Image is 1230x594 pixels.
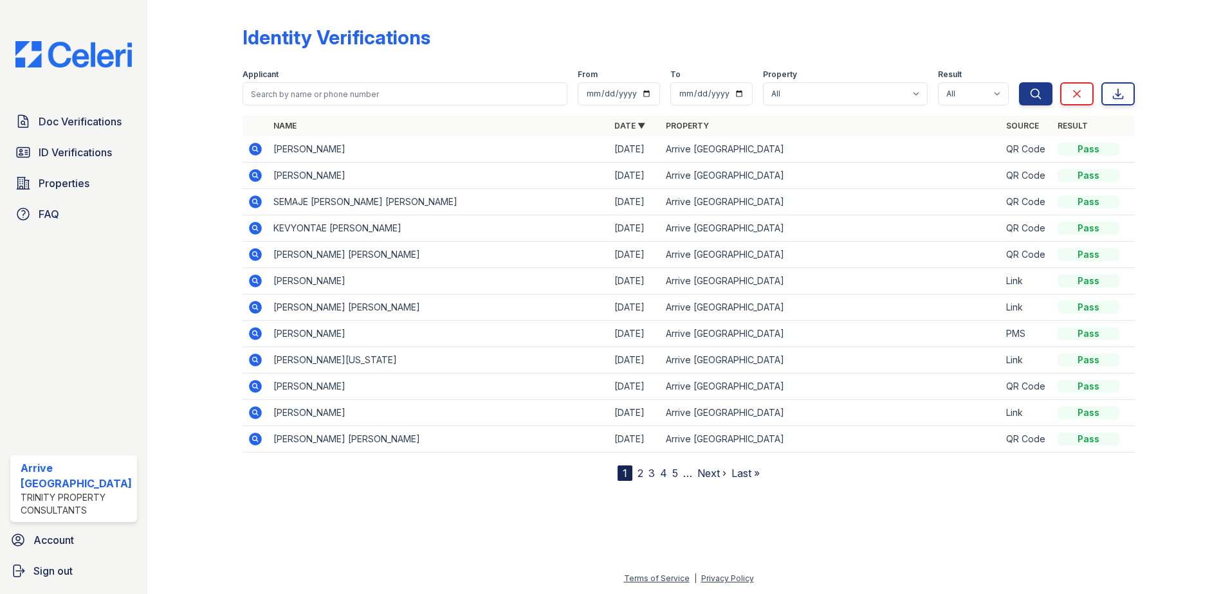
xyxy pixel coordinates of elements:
td: QR Code [1001,136,1052,163]
td: QR Code [1001,426,1052,453]
td: KEVYONTAE [PERSON_NAME] [268,215,609,242]
a: Privacy Policy [701,573,754,583]
div: Pass [1058,195,1119,208]
a: Terms of Service [624,573,690,583]
td: [DATE] [609,373,661,400]
td: [DATE] [609,268,661,294]
td: [DATE] [609,189,661,215]
td: Link [1001,347,1052,373]
td: Arrive [GEOGRAPHIC_DATA] [661,294,1002,321]
td: Arrive [GEOGRAPHIC_DATA] [661,215,1002,242]
a: 4 [660,467,667,480]
div: Pass [1058,433,1119,446]
div: Pass [1058,380,1119,393]
img: CE_Logo_Blue-a8612792a0a2168367f1c8372b55b34899dd931a85d93a1a3d3e32e68fde9ad4.png [5,41,142,67]
td: [PERSON_NAME] [268,373,609,400]
td: [PERSON_NAME] [268,268,609,294]
span: … [683,465,692,481]
div: Pass [1058,169,1119,182]
div: Pass [1058,222,1119,235]
a: Name [273,121,297,130]
div: Pass [1058,301,1119,314]
a: 5 [672,467,678,480]
td: Arrive [GEOGRAPHIC_DATA] [661,163,1002,189]
td: QR Code [1001,163,1052,189]
td: [DATE] [609,400,661,426]
span: Properties [39,175,89,191]
td: [PERSON_NAME] [268,400,609,426]
td: [DATE] [609,242,661,268]
td: Arrive [GEOGRAPHIC_DATA] [661,136,1002,163]
td: [PERSON_NAME] [PERSON_NAME] [268,242,609,268]
td: Link [1001,294,1052,321]
td: QR Code [1001,215,1052,242]
td: [DATE] [609,136,661,163]
td: [DATE] [609,215,661,242]
td: [PERSON_NAME] [PERSON_NAME] [268,294,609,321]
label: Result [938,69,962,80]
div: Pass [1058,406,1119,419]
div: | [694,573,697,583]
a: FAQ [10,201,137,227]
span: FAQ [39,206,59,222]
td: Arrive [GEOGRAPHIC_DATA] [661,321,1002,347]
a: Last » [731,467,760,480]
td: QR Code [1001,373,1052,400]
input: Search by name or phone number [243,82,568,105]
td: [PERSON_NAME] [268,136,609,163]
td: [PERSON_NAME][US_STATE] [268,347,609,373]
label: Applicant [243,69,279,80]
label: From [578,69,598,80]
a: 2 [638,467,643,480]
a: Account [5,527,142,553]
label: To [670,69,681,80]
td: Link [1001,268,1052,294]
td: Arrive [GEOGRAPHIC_DATA] [661,268,1002,294]
td: Link [1001,400,1052,426]
td: Arrive [GEOGRAPHIC_DATA] [661,400,1002,426]
div: Pass [1058,354,1119,366]
a: Properties [10,170,137,196]
td: QR Code [1001,189,1052,215]
td: QR Code [1001,242,1052,268]
label: Property [763,69,797,80]
a: Property [666,121,709,130]
a: ID Verifications [10,139,137,165]
a: 3 [648,467,655,480]
a: Result [1058,121,1088,130]
td: [DATE] [609,321,661,347]
td: Arrive [GEOGRAPHIC_DATA] [661,426,1002,453]
td: [DATE] [609,426,661,453]
td: [PERSON_NAME] [268,321,609,347]
a: Doc Verifications [10,109,137,134]
div: Pass [1058,248,1119,261]
a: Sign out [5,558,142,584]
a: Source [1006,121,1039,130]
div: Pass [1058,143,1119,156]
div: 1 [618,465,632,481]
td: [PERSON_NAME] [PERSON_NAME] [268,426,609,453]
div: Identity Verifications [243,26,430,49]
span: Account [33,532,74,548]
a: Date ▼ [614,121,645,130]
div: Arrive [GEOGRAPHIC_DATA] [21,460,132,491]
span: ID Verifications [39,145,112,160]
a: Next › [697,467,726,480]
span: Doc Verifications [39,114,122,129]
td: [DATE] [609,347,661,373]
td: [DATE] [609,294,661,321]
div: Trinity Property Consultants [21,491,132,517]
div: Pass [1058,274,1119,287]
td: Arrive [GEOGRAPHIC_DATA] [661,347,1002,373]
td: Arrive [GEOGRAPHIC_DATA] [661,242,1002,268]
td: Arrive [GEOGRAPHIC_DATA] [661,189,1002,215]
td: [DATE] [609,163,661,189]
td: PMS [1001,321,1052,347]
td: SEMAJE [PERSON_NAME] [PERSON_NAME] [268,189,609,215]
span: Sign out [33,563,73,579]
td: [PERSON_NAME] [268,163,609,189]
div: Pass [1058,327,1119,340]
td: Arrive [GEOGRAPHIC_DATA] [661,373,1002,400]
